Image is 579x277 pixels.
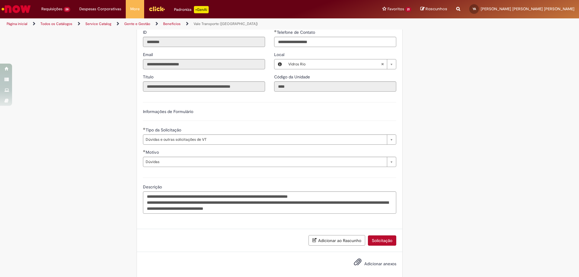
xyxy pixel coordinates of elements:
[308,235,365,246] button: Adicionar ao Rascunho
[274,81,396,92] input: Código da Unidade
[143,191,396,214] textarea: Descrição
[364,261,396,266] span: Adicionar anexos
[274,59,285,69] button: Local, Visualizar este registro Vidros Rio
[143,30,148,35] span: Somente leitura - ID
[473,7,476,11] span: YA
[143,52,154,58] label: Somente leitura - Email
[143,37,265,47] input: ID
[352,257,363,270] button: Adicionar anexos
[1,3,32,15] img: ServiceNow
[426,6,447,12] span: Rascunhos
[146,135,384,144] span: Dúvidas e outras solicitações de VT
[163,21,181,26] a: Benefícios
[130,6,140,12] span: More
[274,37,396,47] input: Telefone de Contato
[143,29,148,35] label: Somente leitura - ID
[146,150,160,155] span: Motivo
[64,7,70,12] span: 28
[420,6,447,12] a: Rascunhos
[194,21,258,26] a: Vale Transporte ([GEOGRAPHIC_DATA])
[146,127,182,133] span: Tipo da Solicitação
[174,6,209,13] div: Padroniza
[146,157,384,167] span: Dúvidas
[143,81,265,92] input: Título
[143,127,146,130] span: Obrigatório Preenchido
[143,52,154,57] span: Somente leitura - Email
[124,21,150,26] a: Gente e Gestão
[40,21,72,26] a: Todos os Catálogos
[143,59,265,69] input: Email
[288,59,381,69] span: Vidros Rio
[79,6,121,12] span: Despesas Corporativas
[5,18,381,30] ul: Trilhas de página
[143,184,163,190] span: Descrição
[274,30,277,32] span: Obrigatório Preenchido
[7,21,27,26] a: Página inicial
[194,6,209,13] p: +GenAi
[368,235,396,246] button: Solicitação
[149,4,165,13] img: click_logo_yellow_360x200.png
[274,52,286,57] span: Local
[285,59,396,69] a: Vidros RioLimpar campo Local
[143,109,193,114] label: Informações de Formulário
[143,74,155,80] label: Somente leitura - Título
[277,30,316,35] span: Telefone de Contato
[85,21,111,26] a: Service Catalog
[481,6,574,11] span: [PERSON_NAME] [PERSON_NAME] [PERSON_NAME]
[388,6,404,12] span: Favoritos
[378,59,387,69] abbr: Limpar campo Local
[41,6,62,12] span: Requisições
[274,74,311,80] label: Somente leitura - Código da Unidade
[405,7,411,12] span: 21
[143,150,146,152] span: Obrigatório Preenchido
